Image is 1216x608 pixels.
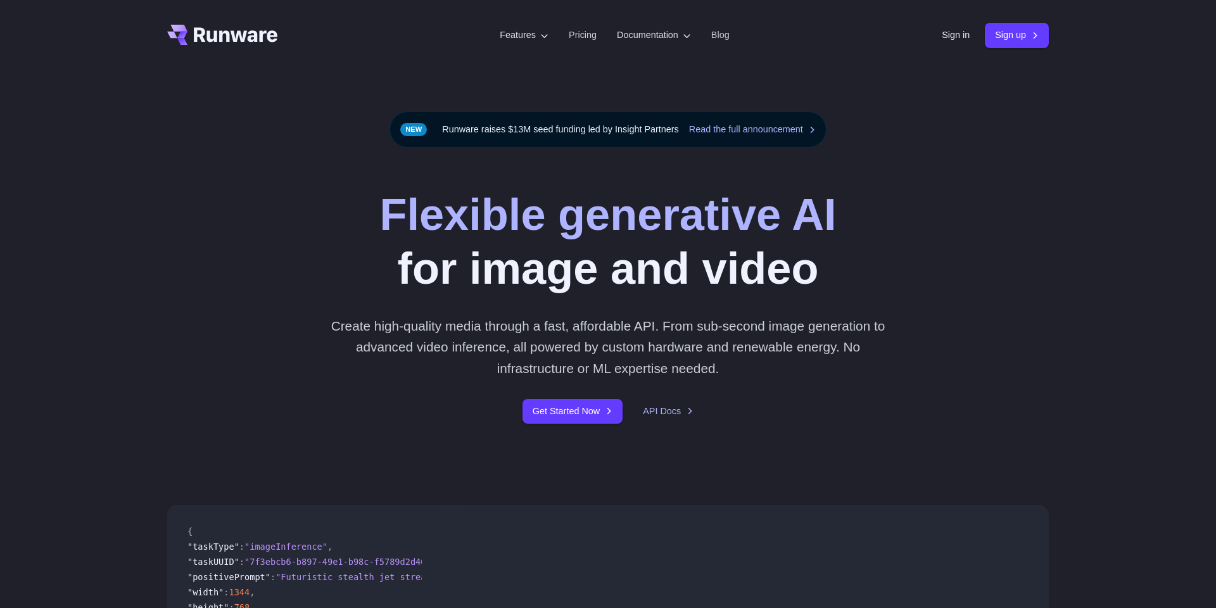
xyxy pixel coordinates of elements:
span: "imageInference" [244,541,327,552]
span: "width" [187,587,224,597]
span: { [187,526,193,536]
span: "Futuristic stealth jet streaking through a neon-lit cityscape with glowing purple exhaust" [275,572,747,582]
a: Sign in [942,28,970,42]
a: Go to / [167,25,277,45]
span: , [250,587,255,597]
span: "taskUUID" [187,557,239,567]
span: "7f3ebcb6-b897-49e1-b98c-f5789d2d40d7" [244,557,441,567]
h1: for image and video [379,188,836,295]
a: Sign up [985,23,1049,47]
label: Features [500,28,548,42]
span: "taskType" [187,541,239,552]
span: : [239,557,244,567]
p: Create high-quality media through a fast, affordable API. From sub-second image generation to adv... [326,315,890,379]
strong: Flexible generative AI [379,189,836,239]
a: Blog [711,28,730,42]
label: Documentation [617,28,691,42]
span: : [224,587,229,597]
span: : [270,572,275,582]
div: Runware raises $13M seed funding led by Insight Partners [389,111,826,148]
span: : [239,541,244,552]
span: , [327,541,332,552]
span: 1344 [229,587,250,597]
a: API Docs [643,404,693,419]
span: "positivePrompt" [187,572,270,582]
a: Get Started Now [522,399,623,424]
a: Pricing [569,28,597,42]
a: Read the full announcement [689,122,816,137]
